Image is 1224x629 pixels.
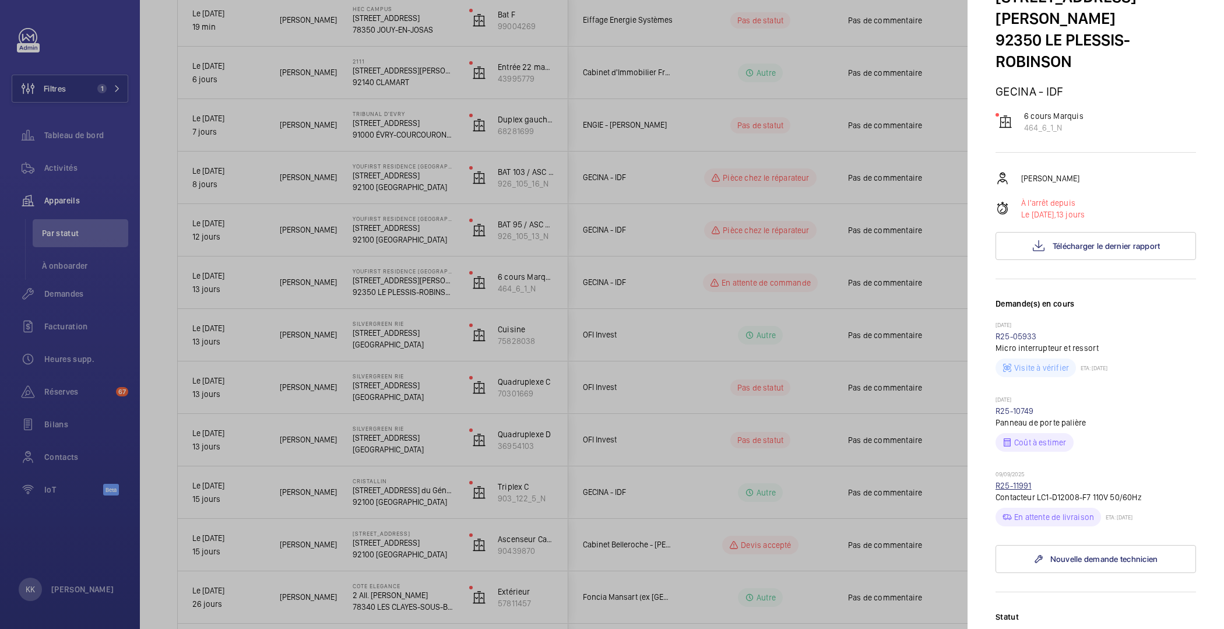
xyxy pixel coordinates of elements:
[1101,514,1132,521] p: ETA: [DATE]
[1021,197,1085,209] p: À l'arrêt depuis
[996,396,1196,405] p: [DATE]
[996,406,1034,416] a: R25-10749
[1076,364,1107,371] p: ETA: [DATE]
[1024,122,1084,133] p: 464_6_1_N
[996,342,1196,354] p: Micro interrupteur et ressort
[996,332,1037,341] a: R25-05933
[996,417,1196,428] p: Panneau de porte palière
[996,545,1196,573] a: Nouvelle demande technicien
[1014,437,1067,448] p: Coût à estimer
[996,29,1196,72] p: 92350 LE PLESSIS-ROBINSON
[1021,210,1056,219] span: Le [DATE],
[1014,362,1069,374] p: Visite à vérifier
[998,115,1012,129] img: elevator.svg
[996,232,1196,260] button: Télécharger le dernier rapport
[996,611,1196,623] label: Statut
[1053,241,1160,251] span: Télécharger le dernier rapport
[1014,511,1094,523] p: En attente de livraison
[1021,209,1085,220] p: 13 jours
[996,321,1196,331] p: [DATE]
[996,481,1032,490] a: R25-11991
[1024,110,1084,122] p: 6 cours Marquis
[996,470,1196,480] p: 09/09/2025
[1021,173,1079,184] p: [PERSON_NAME]
[996,84,1196,99] p: GECINA - IDF
[996,491,1196,503] p: Contacteur LC1-D12008-F7 110V 50/60Hz
[996,298,1196,321] h3: Demande(s) en cours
